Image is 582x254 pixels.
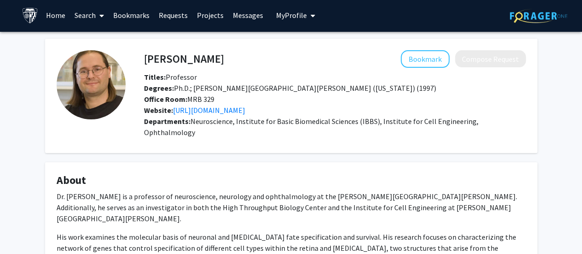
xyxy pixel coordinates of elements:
[144,106,173,115] b: Website:
[144,72,197,82] span: Professor
[144,83,174,93] b: Degrees:
[144,95,187,104] b: Office Room:
[144,50,224,67] h4: [PERSON_NAME]
[7,213,39,247] iframe: Chat
[22,7,38,24] img: Johns Hopkins University Logo
[144,83,436,93] span: Ph.D.; [PERSON_NAME][GEOGRAPHIC_DATA][PERSON_NAME] ([US_STATE]) (1997)
[144,117,478,137] span: Neuroscience, Institute for Basic Biomedical Sciences (IBBS), Institute for Cell Engineering, Oph...
[57,50,126,119] img: Profile Picture
[401,50,449,68] button: Add Seth Blackshaw to Bookmarks
[173,106,245,115] a: Opens in a new tab
[455,50,526,67] button: Compose Request to Seth Blackshaw
[144,95,214,104] span: MRB 329
[510,9,567,23] img: ForagerOne Logo
[276,11,307,20] span: My Profile
[144,117,190,126] b: Departments:
[144,72,166,82] b: Titles:
[57,191,526,224] p: Dr. [PERSON_NAME] is a professor of neuroscience, neurology and ophthalmology at the [PERSON_NAME...
[57,174,526,187] h4: About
